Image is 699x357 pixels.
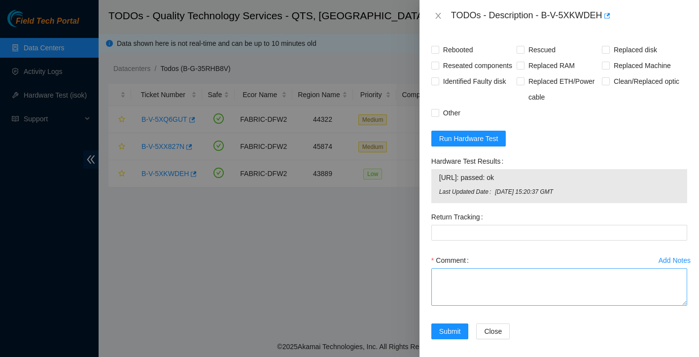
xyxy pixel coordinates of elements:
button: Close [476,323,510,339]
span: Rescued [524,42,559,58]
span: Reseated components [439,58,516,73]
span: [DATE] 15:20:37 GMT [495,187,679,197]
textarea: Comment [431,268,687,306]
div: Add Notes [659,257,691,264]
span: Close [484,326,502,337]
span: Replaced Machine [610,58,675,73]
button: Submit [431,323,469,339]
input: Return Tracking [431,225,687,241]
span: Submit [439,326,461,337]
span: Rebooted [439,42,477,58]
button: Close [431,11,445,21]
div: TODOs - Description - B-V-5XKWDEH [451,8,687,24]
span: close [434,12,442,20]
label: Return Tracking [431,209,487,225]
span: Other [439,105,464,121]
label: Comment [431,252,473,268]
button: Run Hardware Test [431,131,506,146]
span: Identified Faulty disk [439,73,510,89]
span: Last Updated Date [439,187,495,197]
span: Replaced RAM [524,58,579,73]
span: [URL]: passed: ok [439,172,679,183]
span: Run Hardware Test [439,133,498,144]
button: Add Notes [658,252,691,268]
span: Clean/Replaced optic [610,73,683,89]
label: Hardware Test Results [431,153,507,169]
span: Replaced ETH/Power cable [524,73,602,105]
span: Replaced disk [610,42,661,58]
